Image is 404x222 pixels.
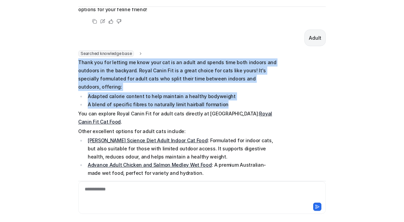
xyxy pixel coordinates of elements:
[86,100,277,109] li: A blend of specific fibres to naturally limit hairball formation
[78,58,277,91] p: Thank you for letting me know your cat is an adult and spends time both indoors and outdoors in t...
[88,137,208,143] a: [PERSON_NAME] Science Diet Adult Indoor Cat Food
[86,92,277,100] li: Adapted calorie content to help maintain a healthy bodyweight
[78,50,134,57] span: Searched knowledge base
[78,110,277,126] p: You can explore Royal Canin Fit for adult cats directly at [GEOGRAPHIC_DATA]: .
[88,162,212,168] a: Advance Adult Chicken and Salmon Medley Wet Food
[86,136,277,161] li: : Formulated for indoor cats, but also suitable for those with limited outdoor access. It support...
[309,34,321,42] p: Adult
[86,161,277,177] li: : A premium Australian-made wet food, perfect for variety and hydration.
[78,127,277,135] p: Other excellent options for adult cats include:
